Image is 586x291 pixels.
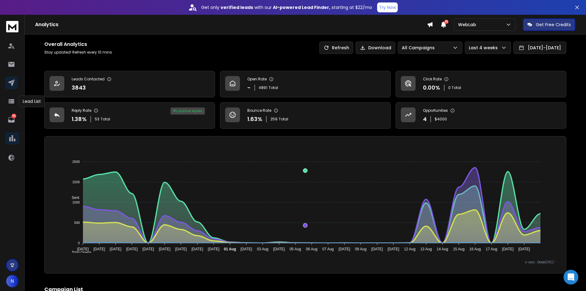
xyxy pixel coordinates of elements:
[72,83,86,92] p: 3843
[78,241,80,245] tspan: 0
[247,77,267,82] p: Open Rate
[101,117,110,122] span: Total
[95,117,99,122] span: 53
[423,77,442,82] p: Click Rate
[513,42,566,54] button: [DATE]-[DATE]
[421,247,432,251] tspan: 13 Aug
[269,85,278,90] span: Total
[564,270,578,285] div: Open Intercom Messenger
[54,260,556,265] p: x-axis : Date(UTC)
[339,247,350,251] tspan: [DATE]
[453,247,464,251] tspan: 15 Aug
[110,247,122,251] tspan: [DATE]
[402,45,437,51] p: All Campaigns
[523,18,575,31] button: Get Free Credits
[44,71,215,97] a: Leads Contacted3843
[44,50,113,55] p: Stay updated! Refresh every 10 mins.
[319,42,353,54] button: Refresh
[423,83,440,92] p: 0.00 %
[175,247,187,251] tspan: [DATE]
[273,4,330,10] strong: AI-powered Lead Finder,
[44,41,113,48] h1: Overall Analytics
[486,247,497,251] tspan: 17 Aug
[247,115,262,123] p: 1.63 %
[77,247,89,251] tspan: [DATE]
[502,247,514,251] tspan: [DATE]
[72,77,105,82] p: Leads Contacted
[404,247,415,251] tspan: 12 Aug
[6,275,18,287] button: N
[377,2,398,12] button: Try Now
[379,4,396,10] p: Try Now
[396,102,566,129] a: Opportunities4$4000
[170,107,205,115] div: 8 % positive replies
[67,196,79,200] span: Sent
[6,21,18,32] img: logo
[423,115,427,123] p: 4
[289,247,301,251] tspan: 05 Aug
[241,247,252,251] tspan: [DATE]
[72,200,80,204] tspan: 1000
[388,247,399,251] tspan: [DATE]
[142,247,154,251] tspan: [DATE]
[35,21,427,28] h1: Analytics
[208,247,220,251] tspan: [DATE]
[469,45,500,51] p: Last 4 weeks
[355,247,366,251] tspan: 09 Aug
[72,180,80,184] tspan: 1500
[220,102,391,129] a: Bounce Rate1.63%259Total
[221,4,253,10] strong: verified leads
[423,108,448,113] p: Opportunities
[191,247,203,251] tspan: [DATE]
[67,250,91,255] span: Total Opens
[332,45,349,51] p: Refresh
[435,117,447,122] p: $ 4000
[273,247,285,251] tspan: [DATE]
[396,71,566,97] a: Click Rate0.00%0 Total
[371,247,383,251] tspan: [DATE]
[74,221,80,224] tspan: 500
[368,45,391,51] p: Download
[306,247,317,251] tspan: 06 Aug
[72,115,87,123] p: 1.38 %
[444,20,448,24] span: 25
[469,247,481,251] tspan: 16 Aug
[220,71,391,97] a: Open Rate-4891Total
[270,117,277,122] span: 259
[94,247,105,251] tspan: [DATE]
[279,117,288,122] span: Total
[224,247,236,251] tspan: 01 Aug
[458,22,479,28] p: WebLab
[126,247,138,251] tspan: [DATE]
[72,108,91,113] p: Reply Rate
[257,247,268,251] tspan: 03 Aug
[437,247,448,251] tspan: 14 Aug
[44,102,215,129] a: Reply Rate1.38%53Total8% positive replies
[11,114,16,119] p: 66
[5,114,18,126] a: 66
[247,108,271,113] p: Bounce Rate
[536,22,571,28] p: Get Free Credits
[518,247,530,251] tspan: [DATE]
[356,42,395,54] button: Download
[201,4,372,10] p: Get only with our starting at $22/mo
[72,160,80,164] tspan: 2000
[247,83,251,92] p: -
[322,247,334,251] tspan: 07 Aug
[19,95,45,107] div: Lead List
[159,247,170,251] tspan: [DATE]
[259,85,267,90] span: 4891
[448,85,461,90] p: 0 Total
